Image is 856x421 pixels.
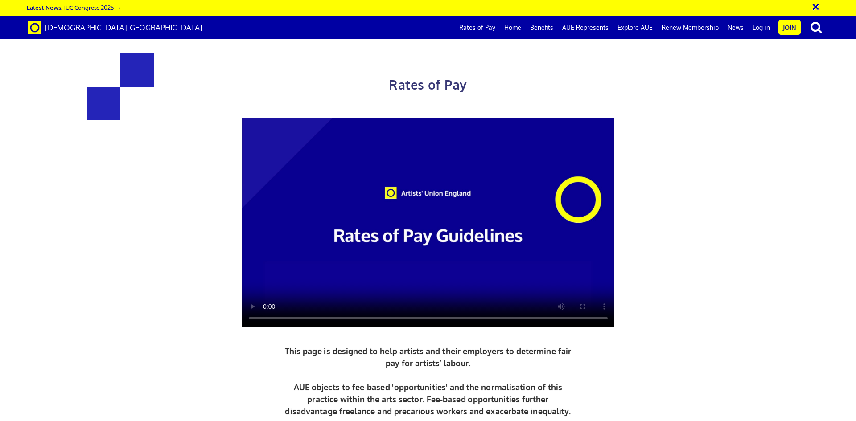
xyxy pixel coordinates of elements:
[778,20,801,35] a: Join
[558,16,613,39] a: AUE Represents
[455,16,500,39] a: Rates of Pay
[723,16,748,39] a: News
[283,345,574,417] p: This page is designed to help artists and their employers to determine fair pay for artists’ labo...
[45,23,202,32] span: [DEMOGRAPHIC_DATA][GEOGRAPHIC_DATA]
[27,4,121,11] a: Latest News:TUC Congress 2025 →
[27,4,62,11] strong: Latest News:
[613,16,657,39] a: Explore AUE
[500,16,526,39] a: Home
[389,77,467,93] span: Rates of Pay
[657,16,723,39] a: Renew Membership
[802,18,830,37] button: search
[21,16,209,39] a: Brand [DEMOGRAPHIC_DATA][GEOGRAPHIC_DATA]
[526,16,558,39] a: Benefits
[748,16,774,39] a: Log in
